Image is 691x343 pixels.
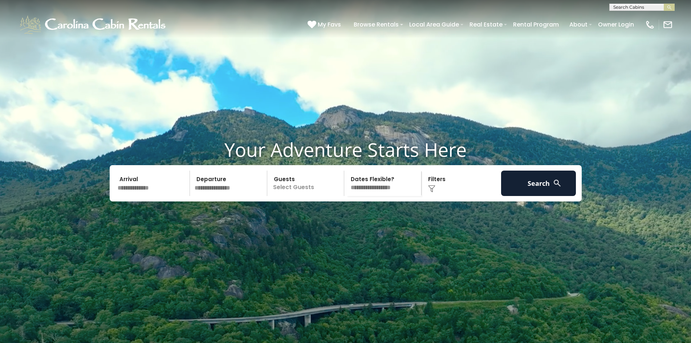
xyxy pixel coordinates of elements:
[663,20,673,30] img: mail-regular-white.png
[594,18,638,31] a: Owner Login
[645,20,655,30] img: phone-regular-white.png
[509,18,562,31] a: Rental Program
[269,171,344,196] p: Select Guests
[553,179,562,188] img: search-regular-white.png
[308,20,343,29] a: My Favs
[428,185,435,192] img: filter--v1.png
[501,171,576,196] button: Search
[5,138,686,161] h1: Your Adventure Starts Here
[318,20,341,29] span: My Favs
[350,18,402,31] a: Browse Rentals
[466,18,506,31] a: Real Estate
[566,18,591,31] a: About
[18,14,169,36] img: White-1-1-2.png
[406,18,463,31] a: Local Area Guide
